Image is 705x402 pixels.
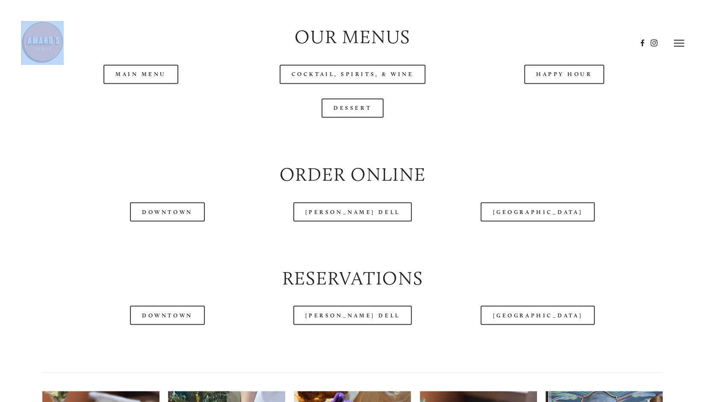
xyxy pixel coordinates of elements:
[481,305,594,325] a: [GEOGRAPHIC_DATA]
[293,202,412,221] a: [PERSON_NAME] Dell
[42,161,663,187] h2: Order Online
[293,305,412,325] a: [PERSON_NAME] Dell
[21,21,64,64] img: Amaro's Table
[481,202,594,221] a: [GEOGRAPHIC_DATA]
[322,98,383,117] a: Dessert
[130,305,204,325] a: Downtown
[130,202,204,221] a: Downtown
[42,265,663,291] h2: Reservations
